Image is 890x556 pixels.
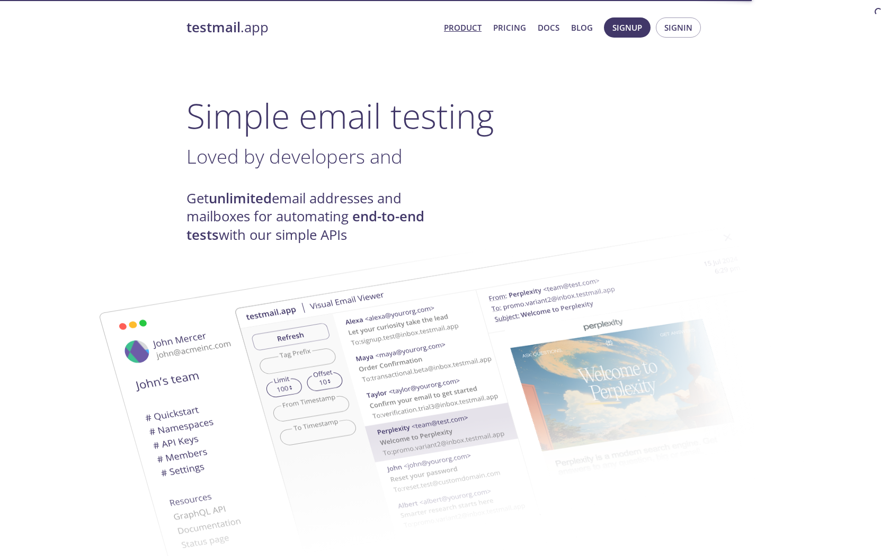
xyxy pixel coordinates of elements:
a: Docs [538,21,559,34]
h4: Get email addresses and mailboxes for automating with our simple APIs [186,190,445,244]
strong: unlimited [209,189,272,208]
a: Pricing [493,21,526,34]
a: testmail.app [186,19,435,37]
strong: end-to-end tests [186,207,424,244]
span: Signin [664,21,692,34]
strong: testmail [186,18,241,37]
span: Signup [612,21,642,34]
button: Signup [604,17,651,38]
button: Signin [656,17,701,38]
span: Loved by developers and [186,143,403,169]
a: Blog [571,21,593,34]
h1: Simple email testing [186,95,704,136]
a: Product [444,21,482,34]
